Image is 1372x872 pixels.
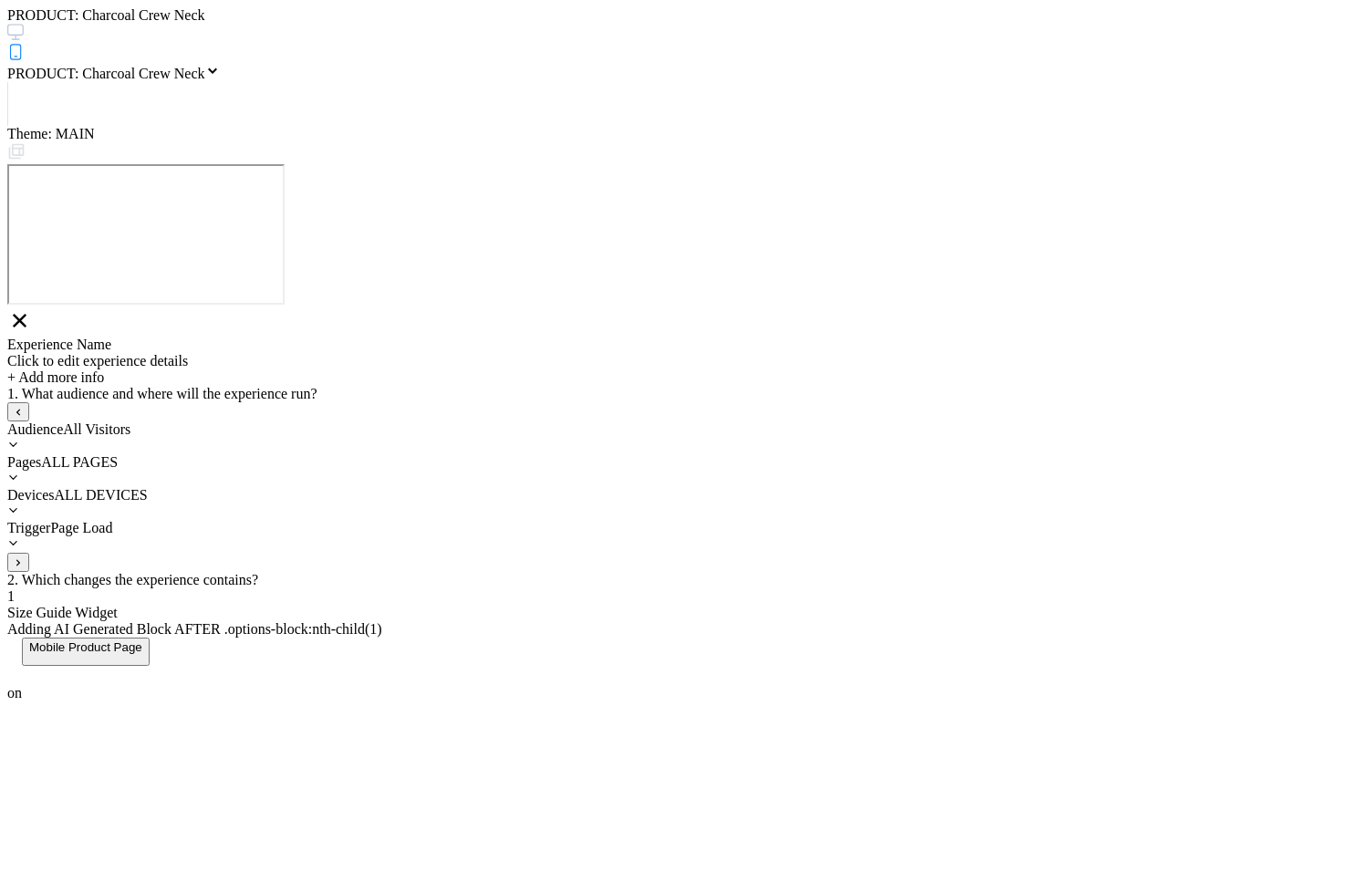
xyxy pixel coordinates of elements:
[63,421,130,437] span: All Visitors
[7,454,41,470] span: Pages
[50,520,112,535] span: Page Load
[7,605,118,620] span: Size Guide Widget
[41,454,118,470] span: ALL PAGES
[7,7,205,23] span: PRODUCT: Charcoal Crew Neck
[7,353,1365,369] div: Click to edit experience details
[7,386,317,401] span: 1. What audience and where will the experience run?
[7,588,1365,605] div: 1
[22,638,150,666] button: Mobile Product Pagedown arrow
[7,520,50,535] span: Trigger
[7,421,63,437] span: Audience
[7,337,111,352] span: Experience Name
[7,572,258,587] span: 2. Which changes the experience contains?
[7,685,22,701] span: on
[7,66,205,81] span: PRODUCT: Charcoal Crew Neck
[7,621,382,637] span: Adding AI Generated Block AFTER .options-block:nth-child(1)
[7,487,55,503] span: Devices
[55,487,148,503] span: ALL DEVICES
[7,126,95,141] span: Theme: MAIN
[7,369,104,385] span: + Add more info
